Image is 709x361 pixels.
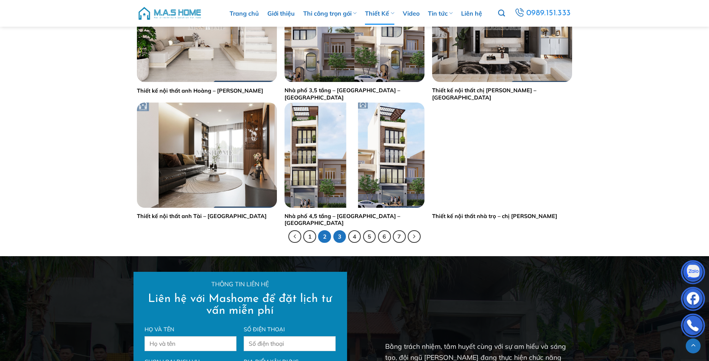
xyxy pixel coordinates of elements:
a: 1 [303,230,316,243]
a: Lên đầu trang [686,339,701,353]
a: Nhà phố 3,5 tầng – [GEOGRAPHIC_DATA] – [GEOGRAPHIC_DATA] [285,87,424,101]
a: 4 [348,230,361,243]
a: Giới thiệu [267,2,295,25]
a: Thiết kế nội thất nhà trọ – chị [PERSON_NAME] [432,213,557,220]
a: Thiết kế nội thất chị [PERSON_NAME] – [GEOGRAPHIC_DATA] [432,87,572,101]
a: 7 [393,230,406,243]
a: Tin tức [428,2,453,25]
span: 0989.151.333 [526,7,571,20]
img: Phone [682,315,704,338]
input: Họ và tên [145,336,236,351]
a: Nhà phố 4,5 tầng – [GEOGRAPHIC_DATA] – [GEOGRAPHIC_DATA] [285,213,424,227]
p: Thông tin liên hệ [145,279,335,289]
input: Số điện thoại [244,336,335,351]
img: Thiết kế nội thất nhà trọ chị Phượng | MasHome [432,103,572,207]
a: Thiết kế nội thất anh Hoàng – [PERSON_NAME] [137,87,263,95]
a: 6 [378,230,391,243]
label: Họ và tên [145,325,236,334]
img: M.A.S HOME – Tổng Thầu Thiết Kế Và Xây Nhà Trọn Gói [137,2,202,25]
a: Liên hệ [461,2,482,25]
span: 2 [318,230,331,243]
a: 5 [363,230,376,243]
a: Thi công trọn gói [303,2,357,25]
img: Zalo [682,262,704,285]
img: Thiết kế nội thất anh Tài - Long Biên | MasHome [137,103,277,207]
a: Video [403,2,420,25]
a: Thiết Kế [365,2,394,25]
a: Thiết kế nội thất anh Tài – [GEOGRAPHIC_DATA] [137,213,267,220]
a: Trang chủ [230,2,259,25]
img: Facebook [682,289,704,311]
label: Số điện thoại [244,325,335,334]
a: 0989.151.333 [513,6,572,20]
a: 3 [333,230,346,243]
img: Thiết kế nhà phố anh Tài - Long Biên | MasHome [285,103,424,207]
a: Tìm kiếm [498,5,505,21]
h2: Liên hệ với Mashome để đặt lịch tư vấn miễn phí [145,293,335,317]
